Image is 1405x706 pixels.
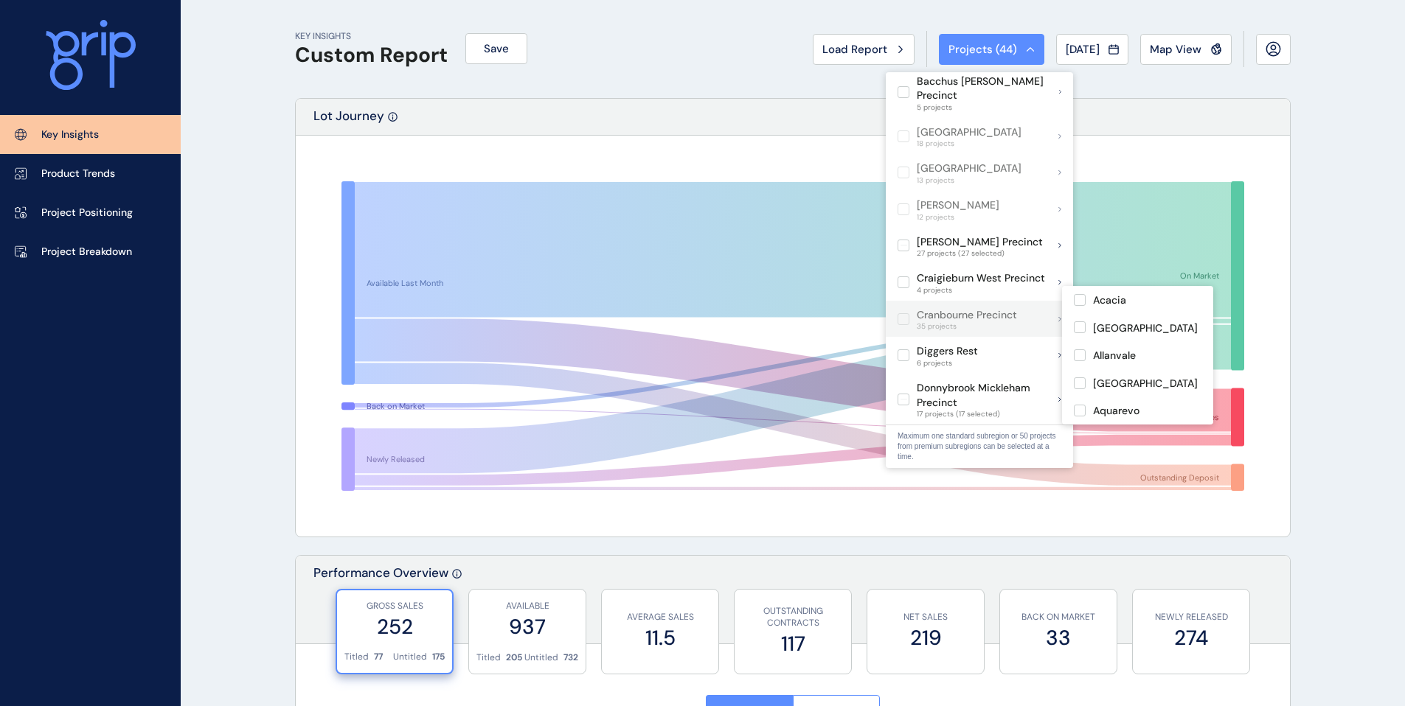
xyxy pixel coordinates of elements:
button: Projects (44) [939,34,1044,65]
button: Save [465,33,527,64]
p: Diggers Rest [917,344,978,359]
p: Bacchus [PERSON_NAME] Precinct [917,74,1059,103]
p: Untitled [393,651,427,663]
p: AVERAGE SALES [609,611,711,623]
p: Aquarevo [1093,404,1139,419]
label: 252 [344,612,445,641]
p: 205 [506,651,522,664]
span: 35 projects [917,322,1017,331]
span: 4 projects [917,286,1045,295]
button: Load Report [813,34,915,65]
p: NEWLY RELEASED [1140,611,1242,623]
label: 33 [1007,623,1109,652]
p: Titled [344,651,369,663]
p: Product Trends [41,167,115,181]
h1: Custom Report [295,43,448,68]
label: 274 [1140,623,1242,652]
p: [GEOGRAPHIC_DATA] [1093,321,1198,336]
p: [PERSON_NAME] Precinct [917,235,1043,250]
span: Projects ( 44 ) [948,42,1017,57]
span: 5 projects [917,103,1059,112]
p: Key Insights [41,127,99,142]
p: BACK ON MARKET [1007,611,1109,623]
p: [GEOGRAPHIC_DATA] [1093,377,1198,391]
span: 17 projects (17 selected) [917,410,1058,419]
p: Craigieburn West Precinct [917,271,1045,286]
p: Allanvale [1093,349,1136,363]
button: [DATE] [1056,34,1128,65]
p: 77 [374,651,383,663]
p: [GEOGRAPHIC_DATA] [917,125,1021,140]
label: 11.5 [609,623,711,652]
label: 219 [875,623,976,652]
p: Acacia [1093,293,1126,308]
label: 937 [476,612,578,641]
p: [GEOGRAPHIC_DATA] [917,161,1021,176]
p: Untitled [524,651,558,664]
p: [PERSON_NAME] [917,198,999,213]
span: 6 projects [917,359,978,368]
p: Lot Journey [313,108,384,135]
p: Project Positioning [41,206,133,220]
p: Titled [476,651,501,664]
p: OUTSTANDING CONTRACTS [742,605,844,630]
p: 732 [563,651,578,664]
span: Map View [1150,42,1201,57]
span: Load Report [822,42,887,57]
p: KEY INSIGHTS [295,30,448,43]
span: 13 projects [917,176,1021,185]
span: 12 projects [917,213,999,222]
p: NET SALES [875,611,976,623]
button: Map View [1140,34,1232,65]
span: Save [484,41,509,56]
p: Donnybrook Mickleham Precinct [917,381,1058,410]
p: GROSS SALES [344,600,445,612]
p: 175 [432,651,445,663]
p: AVAILABLE [476,600,578,612]
span: 27 projects (27 selected) [917,249,1043,258]
p: Project Breakdown [41,245,132,259]
p: Cranbourne Precinct [917,308,1017,323]
span: 18 projects [917,139,1021,148]
p: Performance Overview [313,565,448,643]
p: Maximum one standard subregion or 50 projects from premium subregions can be selected at a time. [898,431,1061,462]
label: 117 [742,629,844,658]
span: [DATE] [1066,42,1100,57]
